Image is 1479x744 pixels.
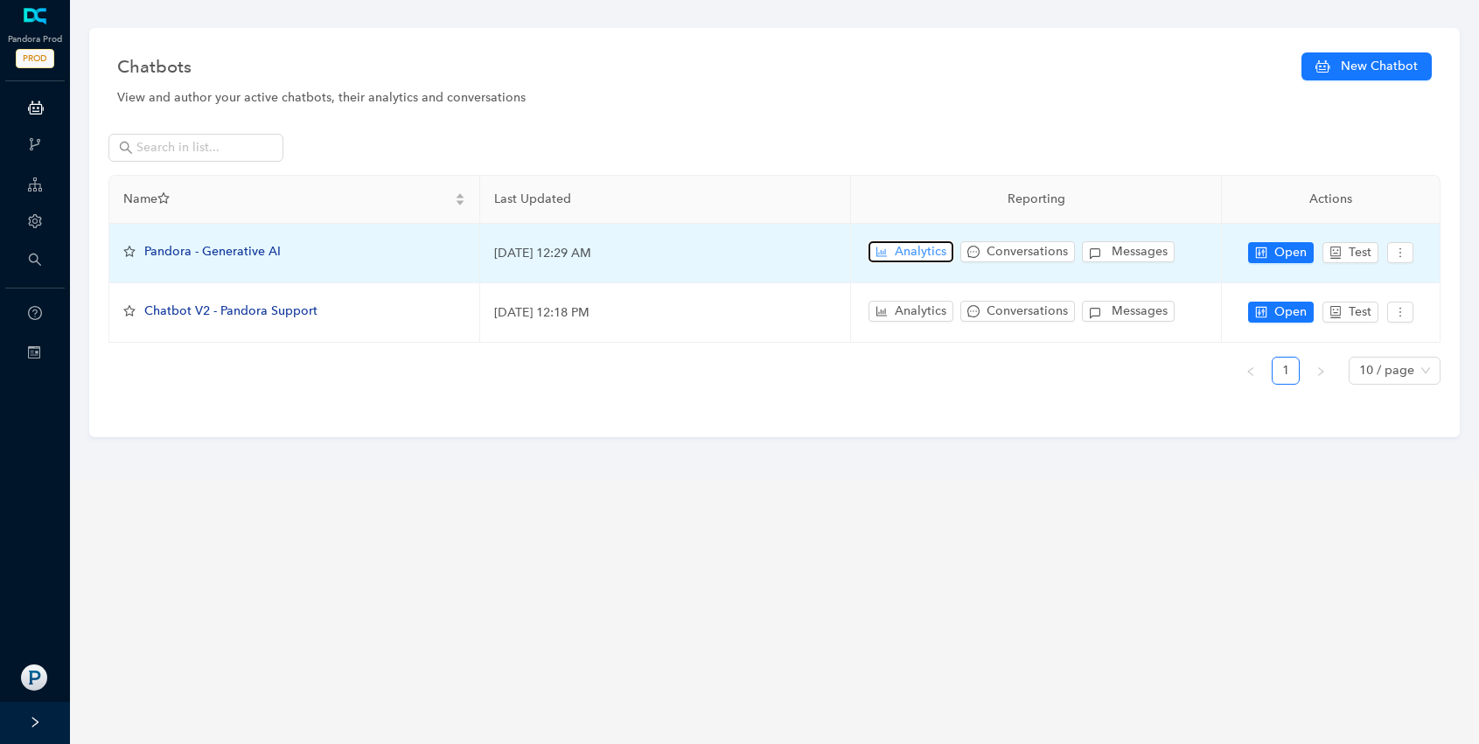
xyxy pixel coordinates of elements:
span: left [1245,366,1256,377]
span: Name [123,190,451,209]
button: robotTest [1322,302,1378,323]
span: star [123,246,136,258]
button: robotTest [1322,242,1378,263]
span: Analytics [895,302,946,321]
th: Reporting [851,176,1222,224]
span: Test [1349,243,1371,262]
span: Conversations [987,242,1068,261]
span: Conversations [987,302,1068,321]
th: Last Updated [480,176,851,224]
td: [DATE] 12:18 PM [480,283,851,343]
button: more [1387,242,1413,263]
span: branches [28,137,42,151]
span: Pandora - Generative AI [144,244,281,259]
button: messageConversations [960,301,1075,322]
td: [DATE] 12:29 AM [480,224,851,283]
span: New Chatbot [1341,57,1418,76]
span: message [967,246,980,258]
span: robot [1329,306,1342,318]
input: Search in list... [136,138,259,157]
span: 10 / page [1359,358,1430,384]
span: more [1394,306,1406,318]
div: Page Size [1349,357,1441,385]
div: View and author your active chatbots, their analytics and conversations [117,88,1432,108]
button: more [1387,302,1413,323]
span: robot [1329,247,1342,259]
button: messageConversations [960,241,1075,262]
img: 2245c3f1d8d0bf3af50bf22befedf792 [21,664,47,691]
li: 1 [1272,357,1300,385]
span: Open [1274,302,1307,322]
li: Previous Page [1237,357,1265,385]
button: controlOpen [1248,242,1314,263]
a: 1 [1273,358,1299,384]
li: Next Page [1307,357,1335,385]
button: New Chatbot [1301,52,1432,80]
span: control [1255,247,1267,259]
span: Messages [1112,302,1168,321]
span: right [1315,366,1326,377]
span: Open [1274,243,1307,262]
span: control [1255,306,1267,318]
span: Chatbot V2 - Pandora Support [144,303,317,318]
span: bar-chart [876,305,888,317]
th: Actions [1222,176,1441,224]
span: Test [1349,302,1371,322]
button: Messages [1082,301,1175,322]
button: controlOpen [1248,302,1314,323]
span: setting [28,214,42,228]
button: Messages [1082,241,1175,262]
span: star [123,305,136,317]
span: bar-chart [876,246,888,258]
span: Messages [1112,242,1168,261]
span: search [119,141,133,155]
span: more [1394,247,1406,259]
span: question-circle [28,306,42,320]
button: bar-chartAnalytics [869,301,953,322]
span: search [28,253,42,267]
span: PROD [16,49,54,68]
button: bar-chartAnalytics [869,241,953,262]
span: Chatbots [117,52,192,80]
span: Analytics [895,242,946,261]
span: message [967,305,980,317]
button: left [1237,357,1265,385]
span: star [157,192,170,205]
button: right [1307,357,1335,385]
